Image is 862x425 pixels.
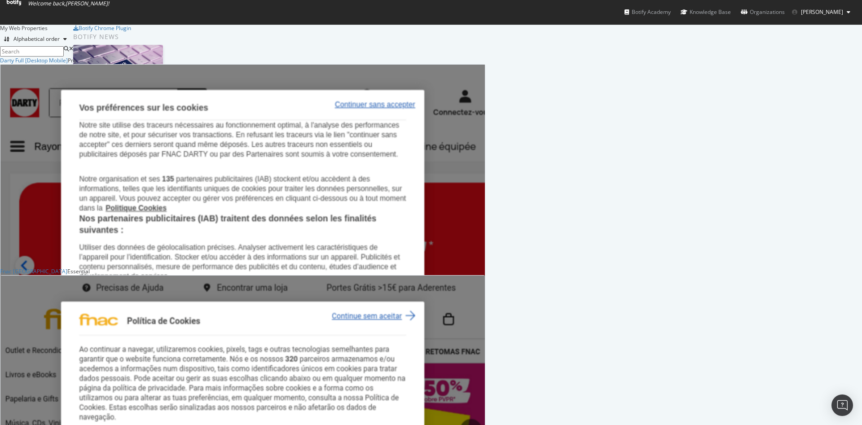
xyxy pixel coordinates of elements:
img: logo_orange.svg [14,14,22,22]
div: Pro [68,57,76,64]
span: Matthieu Cocteau [801,8,843,16]
div: Organizations [741,8,785,17]
div: Botify news [73,32,263,42]
img: website_grey.svg [14,23,22,31]
div: Botify Academy [625,8,671,17]
div: Mots-clés [113,53,136,59]
a: Botify Chrome Plugin [73,24,131,32]
div: Domaine [47,53,69,59]
div: Alphabetical order [13,36,60,42]
div: Botify Chrome Plugin [79,24,131,32]
div: Open Intercom Messenger [831,394,853,416]
button: [PERSON_NAME] [785,5,858,19]
div: v 4.0.25 [25,14,44,22]
div: Essential [67,267,90,275]
img: tab_domain_overview_orange.svg [37,52,44,59]
img: tab_keywords_by_traffic_grey.svg [103,52,110,59]
div: Domaine: [DOMAIN_NAME] [23,23,101,31]
div: Knowledge Base [681,8,731,17]
img: Prepare for Black Friday 2025 by Prioritizing AI Search Visibility [73,45,163,92]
